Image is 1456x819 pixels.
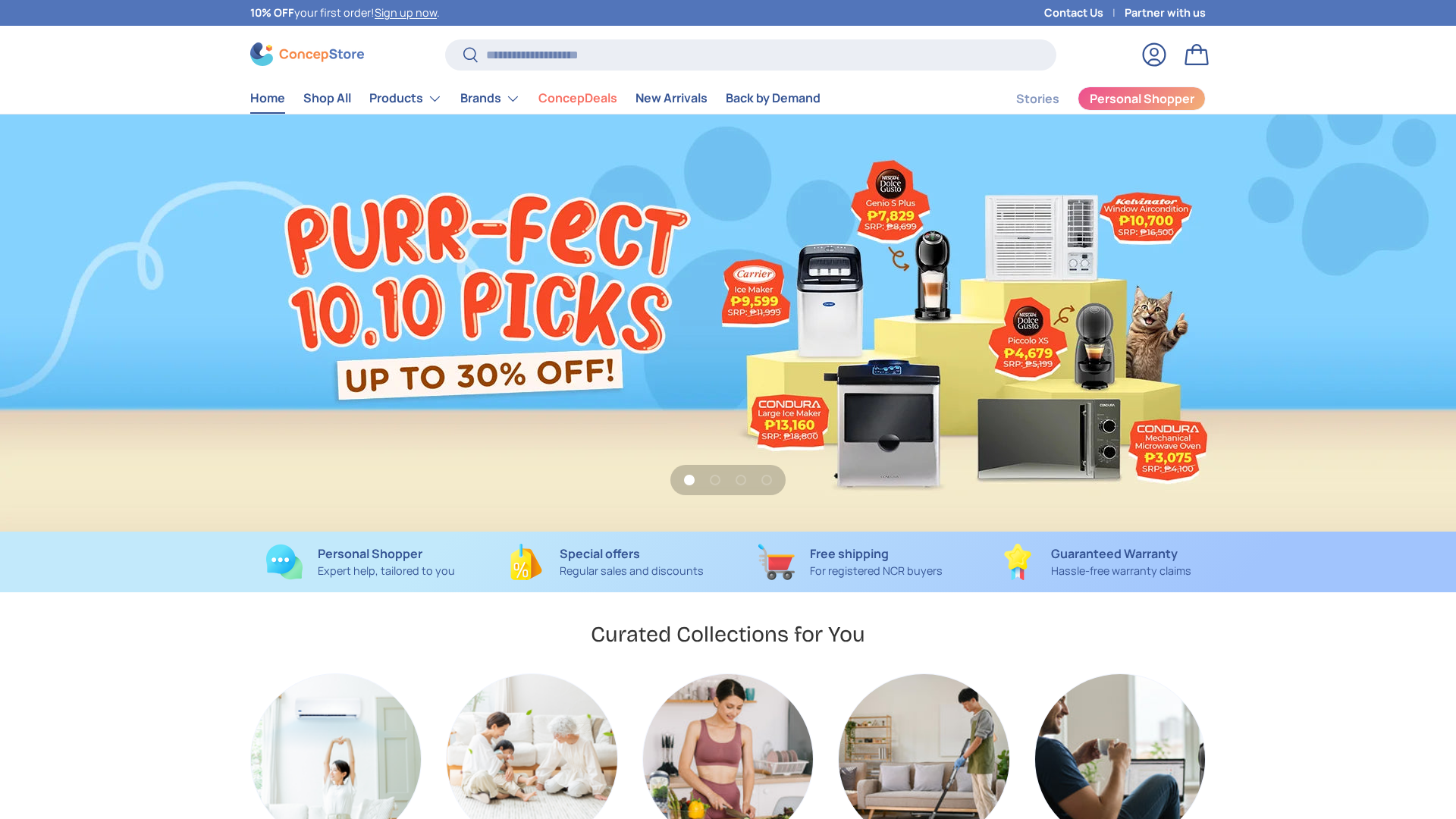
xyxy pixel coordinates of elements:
[1125,5,1206,21] a: Partner with us
[360,83,451,114] summary: Products
[985,544,1206,580] a: Guaranteed Warranty Hassle-free warranty claims
[560,545,640,562] strong: Special offers
[250,83,285,113] a: Home
[250,5,294,20] strong: 10% OFF
[460,83,520,114] a: Brands
[318,545,422,562] strong: Personal Shopper
[250,83,821,114] nav: Primary
[250,544,471,580] a: Personal Shopper Expert help, tailored to you
[1051,545,1178,562] strong: Guaranteed Warranty
[375,5,437,20] a: Sign up now
[726,83,821,113] a: Back by Demand
[810,563,943,579] p: For registered NCR buyers
[560,563,704,579] p: Regular sales and discounts
[980,83,1206,114] nav: Secondary
[538,83,617,113] a: ConcepDeals
[740,544,961,580] a: Free shipping For registered NCR buyers
[495,544,716,580] a: Special offers Regular sales and discounts
[369,83,442,114] a: Products
[1051,563,1191,579] p: Hassle-free warranty claims
[303,83,351,113] a: Shop All
[318,563,455,579] p: Expert help, tailored to you
[451,83,529,114] summary: Brands
[1016,84,1059,114] a: Stories
[1044,5,1125,21] a: Contact Us
[810,545,889,562] strong: Free shipping
[250,5,440,21] p: your first order! .
[1090,93,1194,105] span: Personal Shopper
[250,42,364,66] img: ConcepStore
[591,620,865,648] h2: Curated Collections for You
[1078,86,1206,111] a: Personal Shopper
[635,83,708,113] a: New Arrivals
